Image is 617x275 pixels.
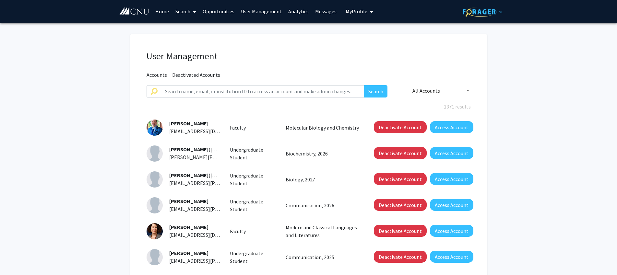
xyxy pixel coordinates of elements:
span: [PERSON_NAME] [169,198,208,204]
input: Search name, email, or institution ID to access an account and make admin changes. [161,85,364,97]
button: Deactivate Account [374,173,427,185]
button: Access Account [430,173,473,185]
button: Access Account [430,121,473,133]
button: Access Account [430,251,473,263]
span: [PERSON_NAME] [169,250,208,256]
iframe: Chat [5,246,28,270]
span: All Accounts [412,87,440,94]
img: Profile Picture [147,223,163,239]
span: [PERSON_NAME][EMAIL_ADDRESS][PERSON_NAME][DOMAIN_NAME] [169,154,326,160]
span: [EMAIL_ADDRESS][DOMAIN_NAME] [169,128,248,134]
button: Deactivate Account [374,251,427,263]
span: [PERSON_NAME] [169,224,208,230]
button: Search [364,85,387,97]
img: Profile Picture [147,171,163,188]
button: Deactivate Account [374,147,427,159]
span: ([PERSON_NAME].[PERSON_NAME].23) [169,172,296,178]
span: [PERSON_NAME] [169,146,208,153]
button: Deactivate Account [374,225,427,237]
span: [PERSON_NAME] [169,172,208,178]
p: Molecular Biology and Chemistry [286,124,360,132]
span: My Profile [346,8,367,15]
p: Communication, 2025 [286,253,360,261]
div: Undergraduate Student [225,249,281,265]
div: Faculty [225,124,281,132]
img: Profile Picture [147,120,163,136]
span: Accounts [147,72,167,80]
button: Deactivate Account [374,199,427,211]
span: [EMAIL_ADDRESS][DOMAIN_NAME] [169,232,248,238]
button: Access Account [430,225,473,237]
img: Christopher Newport University Logo [119,7,150,15]
p: Modern and Classical Languages and Literatures [286,223,360,239]
p: Biochemistry, 2026 [286,150,360,157]
button: Access Account [430,199,473,211]
span: [EMAIL_ADDRESS][PERSON_NAME][DOMAIN_NAME] [169,180,287,186]
div: Undergraduate Student [225,172,281,187]
div: Undergraduate Student [225,198,281,213]
img: ForagerOne Logo [463,7,503,17]
p: Biology, 2027 [286,176,360,183]
img: Profile Picture [147,197,163,213]
div: Undergraduate Student [225,146,281,161]
p: Communication, 2026 [286,201,360,209]
div: 1371 results [142,103,476,110]
span: [EMAIL_ADDRESS][PERSON_NAME][DOMAIN_NAME] [169,206,287,212]
span: [PERSON_NAME] [169,120,208,127]
button: Deactivate Account [374,121,427,133]
span: Deactivated Accounts [172,72,220,80]
div: Faculty [225,227,281,235]
button: Access Account [430,147,473,159]
h1: User Management [147,51,471,62]
span: ([PERSON_NAME].[PERSON_NAME].23) [169,146,296,153]
span: [EMAIL_ADDRESS][PERSON_NAME][DOMAIN_NAME] [169,258,287,264]
img: Profile Picture [147,249,163,265]
img: Profile Picture [147,145,163,162]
